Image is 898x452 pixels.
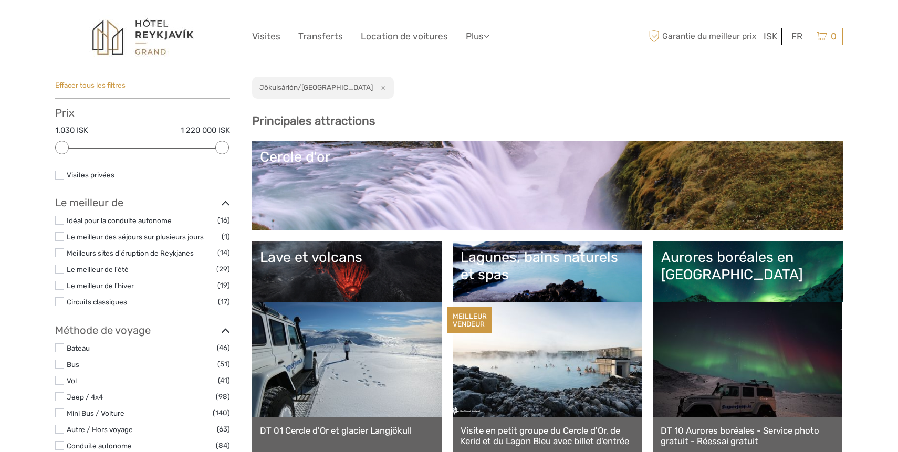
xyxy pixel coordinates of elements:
a: Mini Bus / Voiture [67,409,124,417]
a: Bateau [67,344,90,352]
a: Lave et volcans [260,249,434,322]
font: Aurores boréales en [GEOGRAPHIC_DATA] [661,249,803,282]
font: ISK [764,31,777,41]
font: (41) [218,376,230,384]
a: Jeep / 4x4 [67,393,103,401]
a: Cercle d'or [260,149,835,222]
a: Effacer tous les filtres [55,81,126,89]
font: 0 [831,31,837,41]
font: Visites [252,31,280,41]
font: Lave et volcans [260,249,362,266]
a: Location de voitures [361,29,448,44]
a: Visites [252,29,280,44]
font: Méthode de voyage [55,324,151,337]
font: Prix [55,107,75,119]
font: (16) [217,216,230,224]
font: VENDEUR [453,320,485,328]
font: Location de voitures [361,31,448,41]
a: Bus [67,360,79,369]
font: FR [791,31,802,41]
img: 1297-6b06db7f-02dc-4384-8cae-a6e720e92c06_logo_big.jpg [85,15,201,59]
font: (17) [218,297,230,306]
font: (140) [213,408,230,417]
font: (46) [217,343,230,352]
font: 1 220 000 ISK [181,125,230,135]
a: Lagunes, bains naturels et spas [461,249,634,322]
font: (51) [217,360,230,368]
a: Autre / Hors voyage [67,425,133,434]
a: Le meilleur de l'hiver [67,281,134,290]
a: Visite en petit groupe du Cercle d'Or, de Kerid et du Lagon Bleu avec billet d'entrée [461,425,634,447]
font: Cercle d'or [260,149,330,165]
h2: Jökulsárlón/[GEOGRAPHIC_DATA] [259,83,373,91]
font: (19) [217,281,230,289]
font: Garantie du meilleur prix [662,31,756,41]
a: Vol [67,376,77,385]
a: Conduite autonome [67,442,132,450]
a: Meilleurs sites d'éruption de Reykjanes [67,249,194,257]
a: Circuits classiques [67,298,127,306]
a: Idéal pour la conduite autonome [67,216,172,225]
font: (1) [222,232,230,240]
font: Le meilleur de [55,196,123,209]
a: Visites privées [67,171,114,179]
a: Aurores boréales en [GEOGRAPHIC_DATA] [661,249,835,322]
font: Plus [466,31,484,41]
font: DT 01 Cercle d'Or et glacier Langjökull [260,425,412,436]
font: (29) [216,265,230,273]
font: (98) [216,392,230,401]
font: (14) [217,248,230,257]
button: Ouvrir le widget de chat LiveChat [121,16,133,29]
button: x [374,82,389,93]
a: DT 01 Cercle d'Or et glacier Langjökull [260,425,434,436]
font: Visite en petit groupe du Cercle d'Or, de Kerid et du Lagon Bleu avec billet d'entrée [461,425,629,446]
font: (63) [217,425,230,433]
font: Principales attractions [252,114,375,128]
font: (84) [216,441,230,449]
font: 1.030 ISK [55,125,88,135]
font: DT 10 Aurores boréales - Service photo gratuit - Réessai gratuit [661,425,819,446]
a: Le meilleur des séjours sur plusieurs jours [67,233,204,241]
a: Le meilleur de l'été [67,265,129,274]
font: Transferts [298,31,343,41]
a: DT 10 Aurores boréales - Service photo gratuit - Réessai gratuit [661,425,834,447]
font: Lagunes, bains naturels et spas [461,249,618,282]
a: Transferts [298,29,343,44]
font: Nous sommes actuellement absents. Revenez plus tard ! [15,18,257,27]
font: MEILLEUR [453,312,487,320]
